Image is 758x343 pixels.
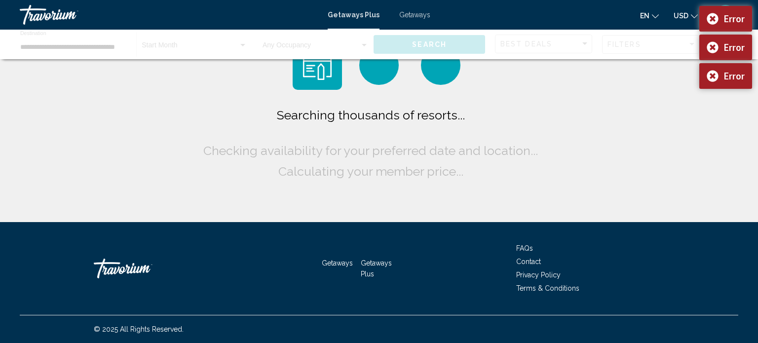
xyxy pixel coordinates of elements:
[724,13,745,24] div: Error
[516,271,561,279] a: Privacy Policy
[713,4,738,25] button: User Menu
[278,164,463,179] span: Calculating your member price...
[361,259,392,278] a: Getaways Plus
[674,12,688,20] span: USD
[203,143,538,158] span: Checking availability for your preferred date and location...
[94,254,192,283] a: Travorium
[277,108,465,122] span: Searching thousands of resorts...
[322,259,353,267] a: Getaways
[399,11,430,19] a: Getaways
[516,258,541,266] a: Contact
[328,11,379,19] a: Getaways Plus
[516,244,533,252] a: FAQs
[640,8,659,23] button: Change language
[674,8,698,23] button: Change currency
[724,42,745,53] div: Error
[640,12,649,20] span: en
[20,5,318,25] a: Travorium
[94,325,184,333] span: © 2025 All Rights Reserved.
[516,284,579,292] a: Terms & Conditions
[724,71,745,81] div: Error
